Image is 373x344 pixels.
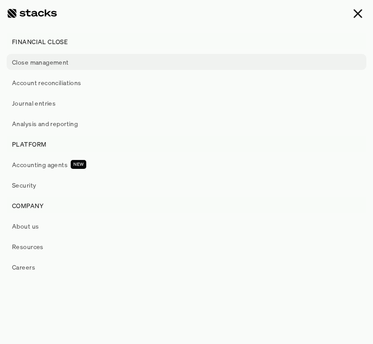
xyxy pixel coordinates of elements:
[12,139,46,149] p: PLATFORM
[12,180,36,190] p: Security
[12,119,78,128] p: Analysis and reporting
[7,238,366,254] a: Resources
[12,57,69,67] p: Close management
[12,242,44,251] p: Resources
[78,217,117,223] a: Privacy Policy
[7,95,366,111] a: Journal entries
[12,201,44,210] p: COMPANY
[7,54,366,70] a: Close management
[7,156,366,172] a: Accounting agentsNEW
[7,259,366,275] a: Careers
[7,177,366,193] a: Security
[12,221,39,231] p: About us
[73,162,84,167] h2: NEW
[12,78,81,87] p: Account reconciliations
[12,160,68,169] p: Accounting agents
[7,218,366,234] a: About us
[7,115,366,131] a: Analysis and reporting
[12,262,35,272] p: Careers
[12,98,56,108] p: Journal entries
[7,74,366,90] a: Account reconciliations
[12,37,68,46] p: FINANCIAL CLOSE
